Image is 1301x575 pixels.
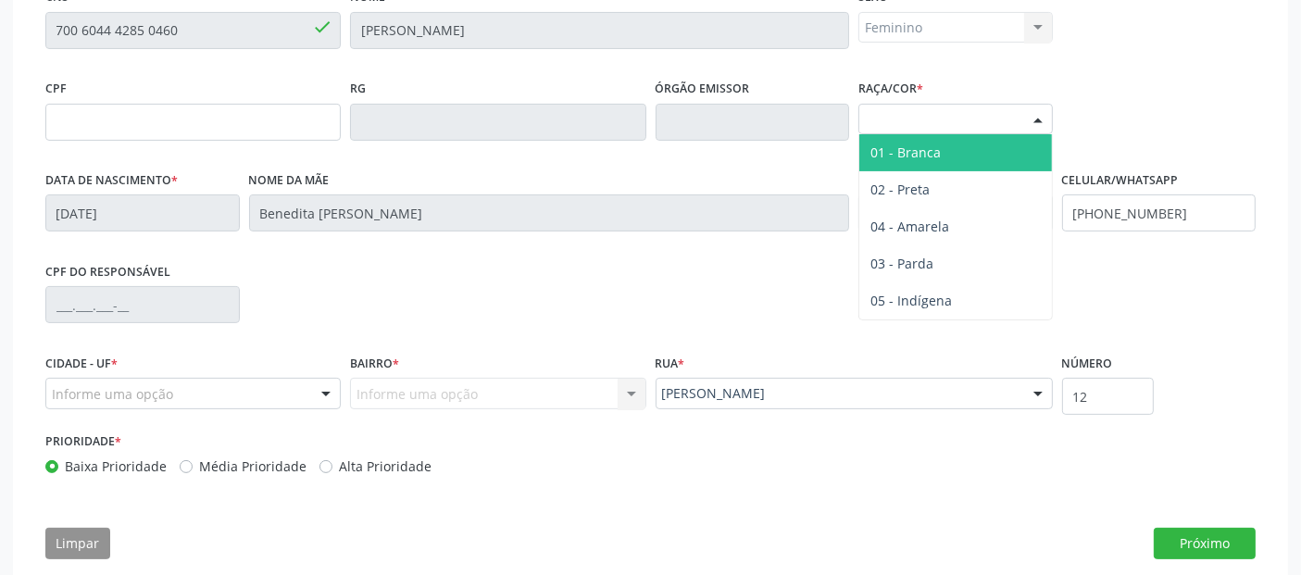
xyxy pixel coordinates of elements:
input: __/__/____ [45,194,240,231]
span: done [312,17,332,37]
span: 03 - Parda [870,255,933,272]
span: 02 - Preta [870,181,930,198]
label: Média Prioridade [199,456,306,476]
label: CPF [45,75,67,104]
label: Bairro [350,349,399,378]
label: Alta Prioridade [339,456,432,476]
span: 01 - Branca [870,144,941,161]
label: Órgão emissor [656,75,750,104]
label: Nome da mãe [249,167,330,195]
span: [PERSON_NAME] [662,384,1015,403]
label: Rua [656,349,685,378]
label: Celular/WhatsApp [1062,167,1179,195]
button: Próximo [1154,528,1256,559]
label: RG [350,75,366,104]
label: CPF do responsável [45,257,170,286]
span: Informe uma opção [52,384,173,404]
input: ___.___.___-__ [45,286,240,323]
label: Número [1062,349,1113,378]
input: (__) _____-_____ [1062,194,1257,231]
span: 04 - Amarela [870,218,949,235]
span: 05 - Indígena [870,292,952,309]
label: Data de nascimento [45,167,178,195]
label: Prioridade [45,428,121,456]
label: Baixa Prioridade [65,456,167,476]
label: Raça/cor [858,75,923,104]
